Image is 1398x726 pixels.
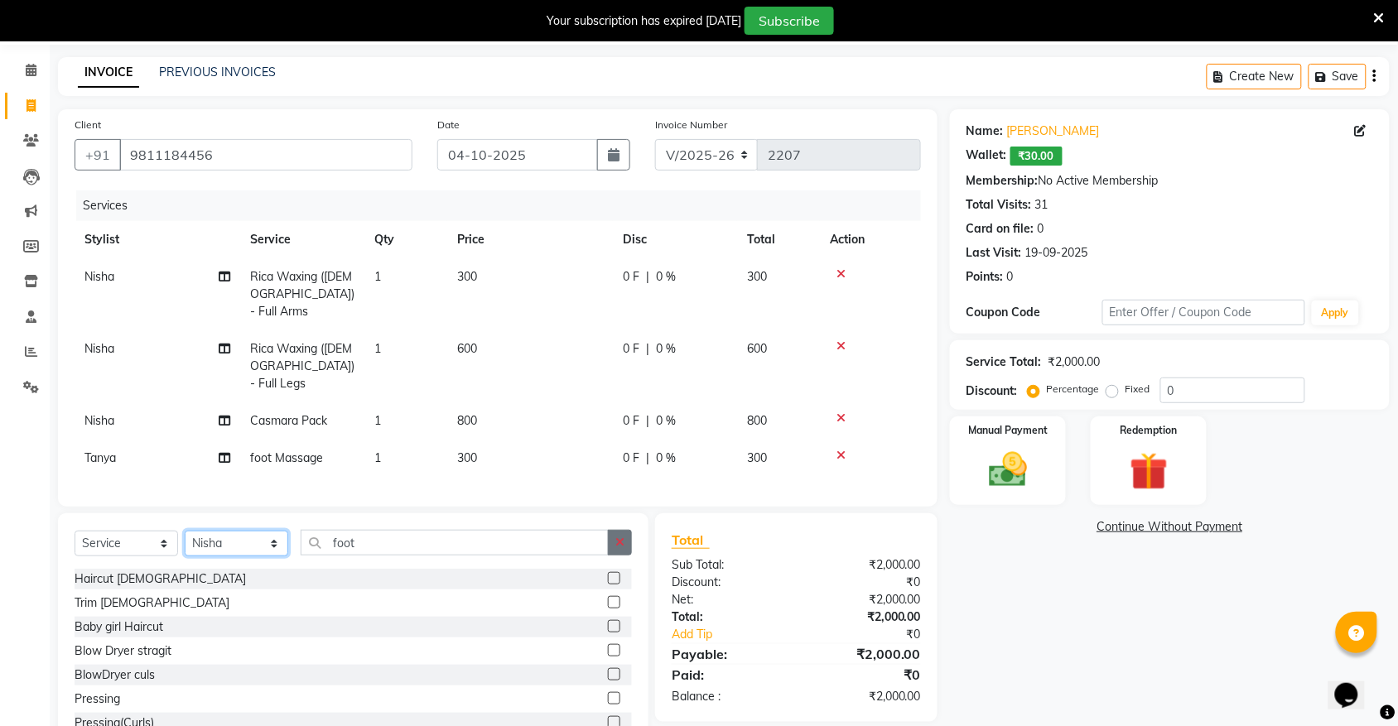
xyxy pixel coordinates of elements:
[1010,147,1063,166] span: ₹30.00
[659,608,797,626] div: Total:
[1207,64,1302,89] button: Create New
[967,147,1007,166] div: Wallet:
[967,172,1373,190] div: No Active Membership
[240,221,364,258] th: Service
[967,196,1032,214] div: Total Visits:
[623,268,639,286] span: 0 F
[84,341,114,356] span: Nisha
[747,341,767,356] span: 600
[1038,220,1044,238] div: 0
[967,382,1018,400] div: Discount:
[457,269,477,284] span: 300
[796,644,933,664] div: ₹2,000.00
[819,626,933,643] div: ₹0
[75,118,101,132] label: Client
[78,58,139,88] a: INVOICE
[659,626,819,643] a: Add Tip
[967,304,1102,321] div: Coupon Code
[457,413,477,428] span: 800
[796,608,933,626] div: ₹2,000.00
[747,413,767,428] span: 800
[967,268,1004,286] div: Points:
[447,221,613,258] th: Price
[250,269,354,319] span: Rica Waxing ([DEMOGRAPHIC_DATA]) - Full Arms
[75,221,240,258] th: Stylist
[75,618,163,636] div: Baby girl Haircut
[301,530,609,555] input: Search or Scan
[1121,423,1178,438] label: Redemption
[457,341,477,356] span: 600
[659,556,797,574] div: Sub Total:
[967,220,1034,238] div: Card on file:
[547,12,741,30] div: Your subscription has expired [DATE]
[796,688,933,705] div: ₹2,000.00
[1102,300,1305,325] input: Enter Offer / Coupon Code
[1025,244,1088,262] div: 19-09-2025
[747,269,767,284] span: 300
[75,642,171,660] div: Blow Dryer stragit
[656,450,676,467] span: 0 %
[250,341,354,391] span: Rica Waxing ([DEMOGRAPHIC_DATA])- Full Legs
[75,570,246,588] div: Haircut [DEMOGRAPHIC_DATA]
[1309,64,1367,89] button: Save
[745,7,834,35] button: Subscribe
[656,340,676,358] span: 0 %
[953,518,1386,536] a: Continue Without Payment
[75,594,229,612] div: Trim [DEMOGRAPHIC_DATA]
[437,118,460,132] label: Date
[747,450,767,465] span: 300
[623,450,639,467] span: 0 F
[659,665,797,685] div: Paid:
[737,221,820,258] th: Total
[646,268,649,286] span: |
[967,123,1004,140] div: Name:
[967,244,1022,262] div: Last Visit:
[977,448,1039,492] img: _cash.svg
[655,118,727,132] label: Invoice Number
[613,221,737,258] th: Disc
[659,688,797,705] div: Balance :
[656,268,676,286] span: 0 %
[1007,123,1100,140] a: [PERSON_NAME]
[967,172,1039,190] div: Membership:
[656,412,676,430] span: 0 %
[75,666,155,684] div: BlowDryer culs
[374,450,381,465] span: 1
[1035,196,1048,214] div: 31
[364,221,447,258] th: Qty
[374,413,381,428] span: 1
[76,190,933,221] div: Services
[75,139,121,171] button: +91
[1126,382,1150,397] label: Fixed
[75,690,120,708] div: Pressing
[1047,382,1100,397] label: Percentage
[659,591,797,608] div: Net:
[646,450,649,467] span: |
[623,340,639,358] span: 0 F
[623,412,639,430] span: 0 F
[250,450,323,465] span: foot Massage
[119,139,412,171] input: Search by Name/Mobile/Email/Code
[796,574,933,591] div: ₹0
[457,450,477,465] span: 300
[250,413,327,428] span: Casmara Pack
[796,665,933,685] div: ₹0
[646,340,649,358] span: |
[1007,268,1014,286] div: 0
[84,413,114,428] span: Nisha
[967,353,1042,371] div: Service Total:
[159,65,276,79] a: PREVIOUS INVOICES
[84,269,114,284] span: Nisha
[1312,300,1359,325] button: Apply
[646,412,649,430] span: |
[1328,660,1381,709] iframe: chat widget
[796,591,933,608] div: ₹2,000.00
[968,423,1048,438] label: Manual Payment
[672,531,710,549] span: Total
[796,556,933,574] div: ₹2,000.00
[1048,353,1101,371] div: ₹2,000.00
[659,644,797,664] div: Payable:
[820,221,921,258] th: Action
[374,269,381,284] span: 1
[374,341,381,356] span: 1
